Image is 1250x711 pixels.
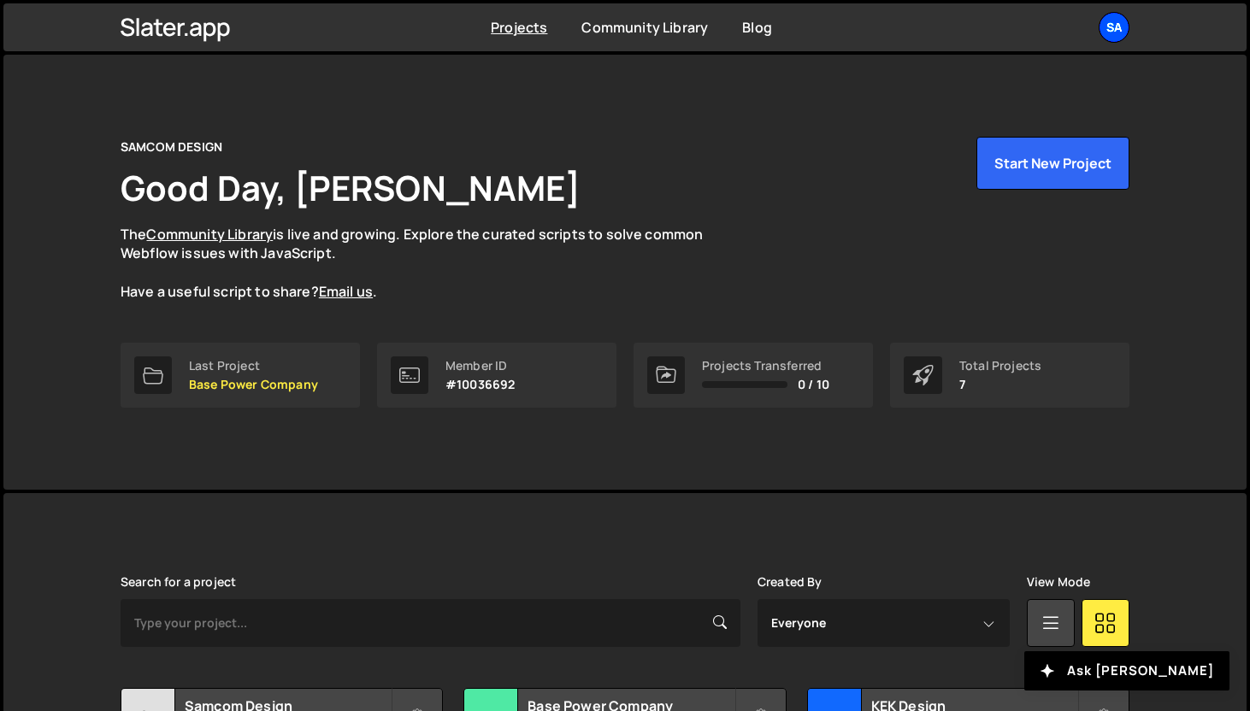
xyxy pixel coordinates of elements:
[976,137,1129,190] button: Start New Project
[758,575,823,589] label: Created By
[319,282,373,301] a: Email us
[121,164,581,211] h1: Good Day, [PERSON_NAME]
[1027,575,1090,589] label: View Mode
[146,225,273,244] a: Community Library
[121,225,736,302] p: The is live and growing. Explore the curated scripts to solve common Webflow issues with JavaScri...
[121,599,740,647] input: Type your project...
[189,378,318,391] p: Base Power Company
[742,18,772,37] a: Blog
[491,18,547,37] a: Projects
[702,359,829,373] div: Projects Transferred
[1024,651,1229,690] button: Ask [PERSON_NAME]
[445,378,515,391] p: #10036692
[445,359,515,373] div: Member ID
[959,378,1041,391] p: 7
[121,343,360,408] a: Last Project Base Power Company
[189,359,318,373] div: Last Project
[581,18,708,37] a: Community Library
[121,575,236,589] label: Search for a project
[798,378,829,391] span: 0 / 10
[121,137,222,157] div: SAMCOM DESIGN
[1099,12,1129,43] a: SA
[959,359,1041,373] div: Total Projects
